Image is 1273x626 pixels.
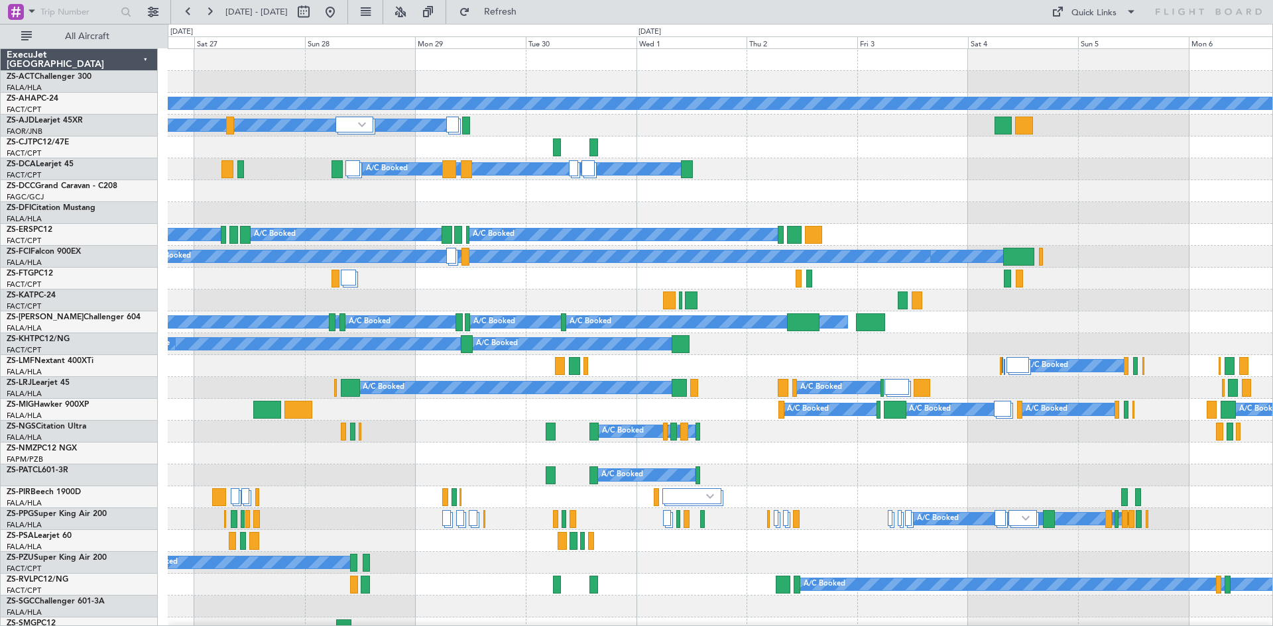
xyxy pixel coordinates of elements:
span: ZS-ACT [7,73,34,81]
div: A/C Booked [366,159,408,179]
a: FACT/CPT [7,564,41,574]
div: Sat 4 [968,36,1079,48]
span: ZS-PAT [7,466,32,474]
span: ZS-LMF [7,357,34,365]
button: All Aircraft [15,26,144,47]
span: ZS-[PERSON_NAME] [7,313,84,321]
div: A/C Booked [473,312,515,332]
div: A/C Booked [254,225,296,244]
a: FACT/CPT [7,301,41,311]
div: A/C Booked [909,399,951,419]
span: ZS-PIR [7,488,30,496]
div: A/C Booked [1026,399,1067,419]
div: Sat 27 [194,36,305,48]
a: FALA/HLA [7,433,42,443]
button: Quick Links [1045,1,1143,23]
a: ZS-NMZPC12 NGX [7,444,77,452]
a: ZS-CJTPC12/47E [7,138,69,146]
a: FACT/CPT [7,170,41,180]
a: ZS-PIRBeech 1900D [7,488,81,496]
div: A/C Booked [363,378,404,397]
a: ZS-PPGSuper King Air 200 [7,510,107,518]
span: ZS-PSA [7,532,34,540]
div: [DATE] [170,26,193,38]
span: ZS-FTG [7,270,34,278]
span: ZS-KAT [7,291,34,299]
a: FAOR/JNB [7,127,42,136]
a: ZS-SGCChallenger 601-3A [7,598,105,605]
a: ZS-AHAPC-24 [7,95,58,103]
span: ZS-LRJ [7,379,32,387]
div: Tue 30 [526,36,636,48]
span: ZS-DCA [7,160,36,168]
div: A/C Booked [804,574,845,594]
div: A/C Booked [787,399,829,419]
a: FACT/CPT [7,105,41,115]
a: FALA/HLA [7,520,42,530]
input: Trip Number [40,2,117,22]
span: ZS-AHA [7,95,36,103]
img: arrow-gray.svg [1022,515,1030,521]
a: ZS-PATCL601-3R [7,466,68,474]
a: ZS-LMFNextant 400XTi [7,357,93,365]
img: arrow-gray.svg [706,494,714,499]
a: FALA/HLA [7,389,42,399]
div: A/C Booked [917,509,959,529]
span: ZS-NGS [7,423,36,431]
a: FALA/HLA [7,258,42,268]
div: Quick Links [1071,7,1117,20]
div: Mon 29 [415,36,526,48]
span: ZS-ERS [7,226,33,234]
div: Wed 1 [636,36,747,48]
span: ZS-PZU [7,554,34,562]
a: ZS-KATPC-24 [7,291,56,299]
div: A/C Booked [149,246,191,266]
a: FACT/CPT [7,236,41,246]
a: FACT/CPT [7,586,41,596]
a: FAPM/PZB [7,454,43,464]
button: Refresh [453,1,532,23]
div: A/C Booked [476,334,518,354]
span: ZS-CJT [7,138,32,146]
div: A/C Booked [602,421,644,441]
div: A/C Booked [473,225,515,244]
span: ZS-DCC [7,182,35,190]
a: FALA/HLA [7,411,42,421]
div: A/C Booked [601,465,643,485]
div: A/C Booked [570,312,611,332]
a: ZS-MIGHawker 900XP [7,401,89,409]
span: ZS-AJD [7,117,34,125]
a: ZS-DFICitation Mustang [7,204,95,212]
a: FACT/CPT [7,148,41,158]
a: ZS-AJDLearjet 45XR [7,117,83,125]
a: ZS-FCIFalcon 900EX [7,248,81,256]
span: ZS-FCI [7,248,30,256]
span: All Aircraft [34,32,140,41]
a: FALA/HLA [7,323,42,333]
a: ZS-LRJLearjet 45 [7,379,70,387]
a: ZS-PSALearjet 60 [7,532,72,540]
a: ZS-FTGPC12 [7,270,53,278]
a: ZS-ERSPC12 [7,226,52,234]
span: ZS-PPG [7,510,34,518]
a: FAGC/GCJ [7,192,44,202]
a: ZS-KHTPC12/NG [7,335,70,343]
a: FALA/HLA [7,542,42,552]
span: ZS-NMZ [7,444,37,452]
a: ZS-PZUSuper King Air 200 [7,554,107,562]
a: FALA/HLA [7,214,42,224]
div: A/C Booked [1026,356,1068,376]
div: Sun 5 [1078,36,1189,48]
span: ZS-RVL [7,576,33,584]
a: FALA/HLA [7,83,42,93]
a: FALA/HLA [7,498,42,508]
div: Thu 2 [747,36,857,48]
a: FALA/HLA [7,367,42,377]
a: FACT/CPT [7,345,41,355]
a: ZS-ACTChallenger 300 [7,73,91,81]
div: Sun 28 [305,36,416,48]
a: ZS-NGSCitation Ultra [7,423,86,431]
span: [DATE] - [DATE] [225,6,288,18]
a: FACT/CPT [7,280,41,289]
a: ZS-[PERSON_NAME]Challenger 604 [7,313,141,321]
